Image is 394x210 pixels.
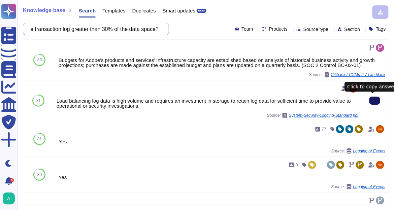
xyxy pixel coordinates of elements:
span: Source: [331,148,386,154]
span: Citibank / CCMq 2.7 Lite blank [331,73,386,77]
span: 77 [322,127,326,131]
button: user [1,191,20,206]
img: user [376,161,384,169]
span: Team [242,27,253,31]
span: Tags [376,27,386,31]
span: System-Security-Logging-Standard.pdf [289,113,359,117]
span: Logging of Events [353,149,386,153]
span: Templates [102,8,125,13]
span: Knowledge base [23,8,65,13]
span: Products [269,27,288,31]
span: Section [344,27,360,32]
span: Search [79,8,96,13]
span: Source: [309,72,386,77]
div: 9+ [10,178,14,182]
span: Source type [303,27,329,32]
span: 81 [37,137,42,141]
span: 81 [36,99,41,103]
div: Load balancing log data is high volume and requires an investment in storage to retain log data f... [57,98,359,108]
div: BETA [197,9,206,13]
span: 80 [37,173,42,177]
span: 0 [296,163,298,167]
span: Duplicates [132,8,156,13]
div: Yes [59,139,386,144]
img: user [3,193,15,205]
span: Smart updates [163,8,196,13]
span: 83 [37,58,42,62]
img: user [376,125,384,133]
span: Source: [331,184,386,189]
span: Source: [267,113,359,118]
span: Logging of Events [353,185,386,189]
input: Search a question or template... [27,23,162,35]
div: Yes [59,175,386,180]
div: Budgets for Adobe's products and services' infrastructure capacity are established based on analy... [59,58,386,68]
